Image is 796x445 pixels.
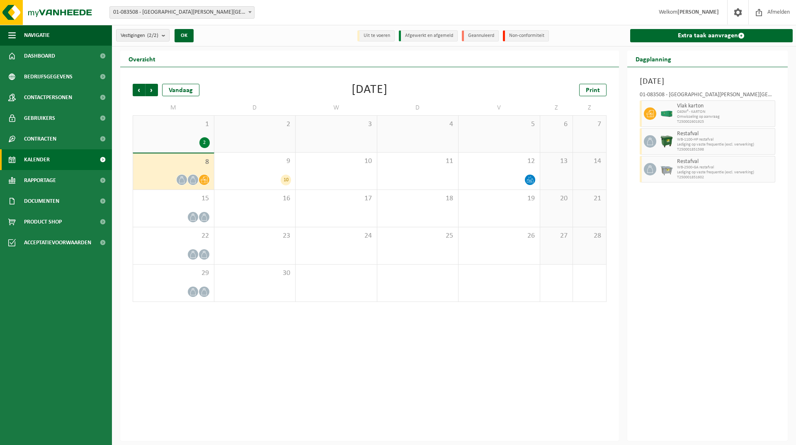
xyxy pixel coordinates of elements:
[218,194,291,203] span: 16
[660,163,673,175] img: WB-2500-GAL-GY-01
[573,100,606,115] td: Z
[381,157,454,166] span: 11
[677,175,773,180] span: T250001851602
[24,232,91,253] span: Acceptatievoorwaarden
[677,137,773,142] span: WB-1100-HP restafval
[24,129,56,149] span: Contracten
[109,6,255,19] span: 01-083508 - CLAYTON BELGIUM NV - BORNEM
[677,119,773,124] span: T250002601925
[630,29,793,42] a: Extra taak aanvragen
[24,87,72,108] span: Contactpersonen
[640,75,776,88] h3: [DATE]
[544,194,569,203] span: 20
[463,157,536,166] span: 12
[660,135,673,148] img: WB-1100-HPE-GN-01
[352,84,388,96] div: [DATE]
[377,100,459,115] td: D
[296,100,377,115] td: W
[24,108,55,129] span: Gebruikers
[218,120,291,129] span: 2
[121,29,158,42] span: Vestigingen
[677,170,773,175] span: Lediging op vaste frequentie (excl. verwerking)
[147,33,158,38] count: (2/2)
[381,231,454,241] span: 25
[133,100,214,115] td: M
[214,100,296,115] td: D
[677,165,773,170] span: WB-2500-GA restafval
[677,131,773,137] span: Restafval
[199,137,210,148] div: 2
[137,231,210,241] span: 22
[300,120,373,129] span: 3
[677,114,773,119] span: Omwisseling op aanvraag
[399,30,458,41] li: Afgewerkt en afgemeld
[586,87,600,94] span: Print
[300,157,373,166] span: 10
[459,100,540,115] td: V
[540,100,573,115] td: Z
[175,29,194,42] button: OK
[24,170,56,191] span: Rapportage
[24,66,73,87] span: Bedrijfsgegevens
[110,7,254,18] span: 01-083508 - CLAYTON BELGIUM NV - BORNEM
[24,149,50,170] span: Kalender
[577,157,602,166] span: 14
[577,194,602,203] span: 21
[381,194,454,203] span: 18
[577,231,602,241] span: 28
[677,9,719,15] strong: [PERSON_NAME]
[218,269,291,278] span: 30
[627,51,680,67] h2: Dagplanning
[357,30,395,41] li: Uit te voeren
[677,142,773,147] span: Lediging op vaste frequentie (excl. verwerking)
[137,158,210,167] span: 8
[137,120,210,129] span: 1
[677,158,773,165] span: Restafval
[218,157,291,166] span: 9
[660,111,673,117] img: HK-XC-40-GN-00
[133,84,145,96] span: Vorige
[544,120,569,129] span: 6
[677,147,773,152] span: T250001851598
[24,25,50,46] span: Navigatie
[577,120,602,129] span: 7
[640,92,776,100] div: 01-083508 - [GEOGRAPHIC_DATA][PERSON_NAME][GEOGRAPHIC_DATA] [GEOGRAPHIC_DATA] - [GEOGRAPHIC_DATA]
[116,29,170,41] button: Vestigingen(2/2)
[544,157,569,166] span: 13
[24,46,55,66] span: Dashboard
[24,191,59,212] span: Documenten
[281,175,291,185] div: 10
[300,231,373,241] span: 24
[381,120,454,129] span: 4
[463,120,536,129] span: 5
[677,109,773,114] span: C40M³ - KARTON
[162,84,199,96] div: Vandaag
[544,231,569,241] span: 27
[463,231,536,241] span: 26
[137,194,210,203] span: 15
[503,30,549,41] li: Non-conformiteit
[300,194,373,203] span: 17
[146,84,158,96] span: Volgende
[218,231,291,241] span: 23
[463,194,536,203] span: 19
[120,51,164,67] h2: Overzicht
[462,30,499,41] li: Geannuleerd
[579,84,607,96] a: Print
[24,212,62,232] span: Product Shop
[677,103,773,109] span: Vlak karton
[137,269,210,278] span: 29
